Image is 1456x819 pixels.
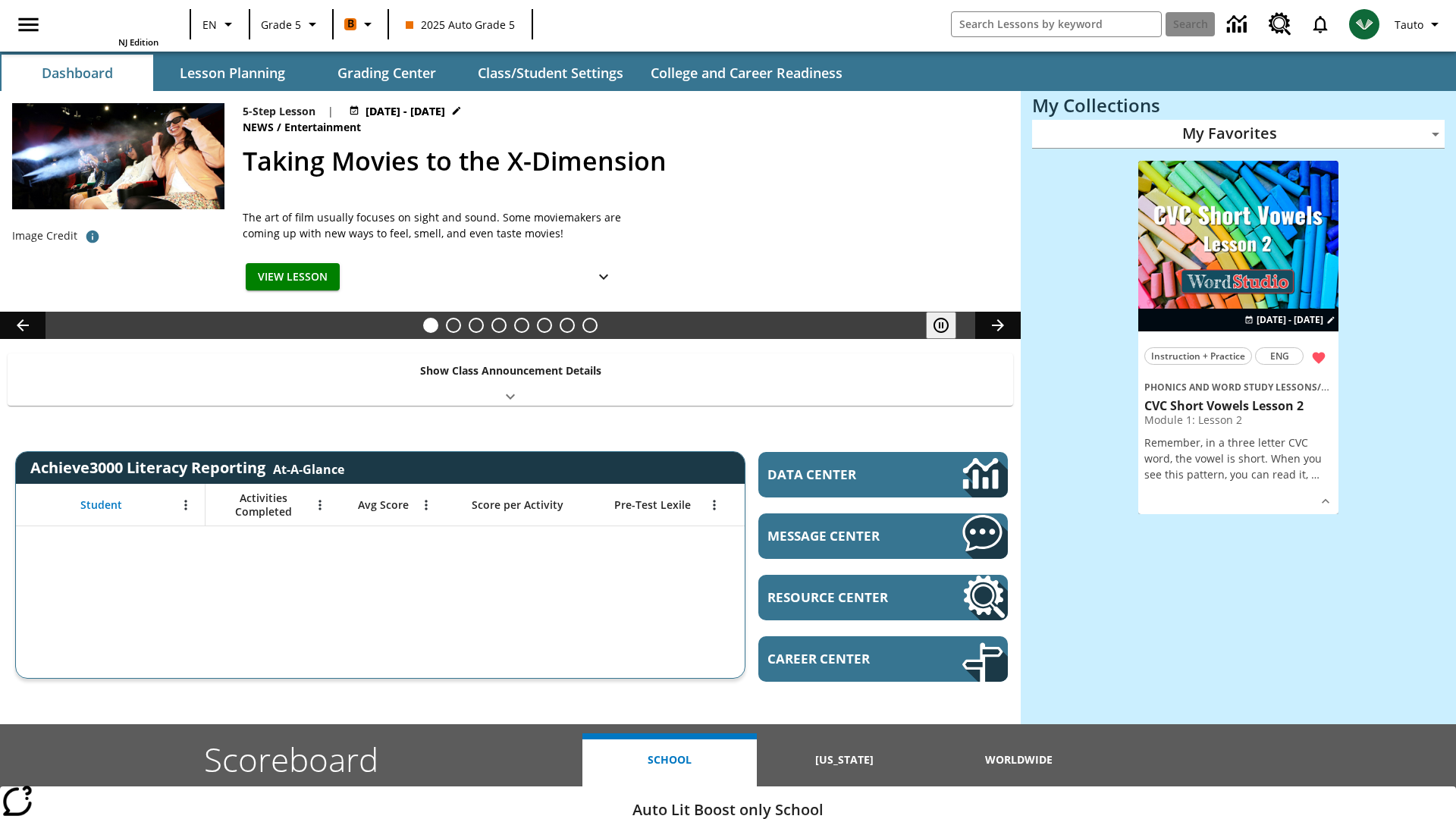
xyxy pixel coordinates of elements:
button: Open Menu [703,494,726,516]
button: Aug 28 - Aug 28 Choose Dates [1241,313,1338,327]
h2: Taking Movies to the X-Dimension [243,142,1003,180]
button: Photo credit: Photo by The Asahi Shimbun via Getty Images [77,223,108,250]
span: Data Center [767,466,911,483]
a: Home [60,6,158,36]
span: Pre-Test Lexile [614,498,691,512]
span: 2025 Auto Grade 5 [406,17,515,33]
span: Activities Completed [213,491,313,519]
div: lesson details [1138,161,1338,515]
button: Open Menu [309,494,331,516]
button: Aug 27 - Aug 27 Choose Dates [346,103,465,119]
span: Phonics and Word Study Lessons [1144,381,1317,394]
img: avatar image [1349,9,1379,39]
p: 5-Step Lesson [243,103,315,119]
button: Lesson Planning [156,55,308,91]
span: B [347,14,354,33]
button: Grading Center [311,55,463,91]
span: Instruction + Practice [1151,348,1245,364]
button: School [582,733,757,786]
button: Slide 3 What's the Big Idea? [469,318,484,333]
span: … [1311,467,1319,482]
button: Lesson carousel, Next [975,312,1021,339]
a: Notifications [1301,5,1340,44]
button: Instruction + Practice [1144,347,1252,365]
button: Profile/Settings [1389,11,1450,38]
button: Boost Class color is orange. Change class color [338,11,383,38]
button: Remove from Favorites [1305,344,1332,372]
button: College and Career Readiness [639,55,855,91]
button: Dashboard [2,55,153,91]
a: Career Center [758,636,1008,682]
a: Resource Center, Will open in new tab [758,575,1008,620]
span: Grade 5 [261,17,301,33]
a: Message Center [758,513,1008,559]
span: / [277,120,281,134]
a: Data Center [1218,4,1260,45]
div: My Favorites [1032,120,1445,149]
button: [US_STATE] [757,733,931,786]
h3: My Collections [1032,95,1445,116]
button: Slide 4 One Idea, Lots of Hard Work [491,318,507,333]
span: | [328,103,334,119]
span: / [1317,379,1329,394]
button: Slide 8 Sleepless in the Animal Kingdom [582,318,598,333]
button: Worldwide [932,733,1106,786]
span: Topic: Phonics and Word Study Lessons/CVC Short Vowels [1144,378,1332,395]
span: [DATE] - [DATE] [366,103,445,119]
button: Open Menu [174,494,197,516]
span: Score per Activity [472,498,563,512]
button: Class/Student Settings [466,55,635,91]
a: Data Center [758,452,1008,497]
span: Career Center [767,650,917,667]
button: Slide 5 Pre-release lesson [514,318,529,333]
button: Slide 6 Career Lesson [537,318,552,333]
span: [DATE] - [DATE] [1257,313,1323,327]
span: EN [202,17,217,33]
div: Home [60,5,158,48]
span: Student [80,498,122,512]
span: CVC Short Vowels [1321,381,1400,394]
button: Select a new avatar [1340,5,1389,44]
button: Language: EN, Select a language [196,11,244,38]
p: Show Class Announcement Details [420,362,601,378]
div: At-A-Glance [273,458,344,478]
span: Tauto [1395,17,1423,33]
img: Panel in front of the seats sprays water mist to the happy audience at a 4DX-equipped theater. [12,103,224,209]
p: The art of film usually focuses on sight and sound. Some moviemakers are coming up with new ways ... [243,209,622,241]
button: Slide 1 Taking Movies to the X-Dimension [423,318,438,333]
span: Avg Score [358,498,409,512]
span: Resource Center [767,588,917,606]
span: Entertainment [284,119,364,136]
p: Remember, in a three letter CVC word, the vowel is short. When you see this pattern, you can read... [1144,435,1332,482]
a: Resource Center, Will open in new tab [1260,4,1301,45]
button: Slide 2 Cars of the Future? [446,318,461,333]
button: Open Menu [415,494,438,516]
div: Show Class Announcement Details [8,353,1013,406]
h3: CVC Short Vowels Lesson 2 [1144,398,1332,414]
button: Show Details [1314,490,1337,513]
span: NJ Edition [118,36,158,48]
p: Image Credit [12,228,77,243]
button: Slide 7 Making a Difference for the Planet [560,318,575,333]
span: News [243,119,277,136]
button: Grade: Grade 5, Select a grade [255,11,328,38]
button: View Lesson [246,263,340,291]
span: ENG [1270,348,1289,364]
div: Pause [926,312,971,339]
button: Show Details [588,263,619,291]
button: Pause [926,312,956,339]
button: Open side menu [6,2,51,47]
span: Message Center [767,527,917,544]
span: Achieve3000 Literacy Reporting [30,457,344,478]
button: ENG [1255,347,1304,365]
input: search field [952,12,1161,36]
